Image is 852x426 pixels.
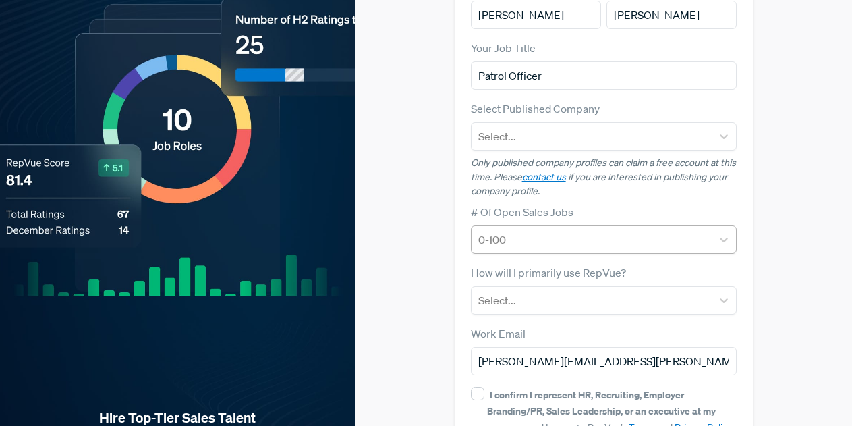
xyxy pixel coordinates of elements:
label: Your Job Title [471,40,536,56]
label: Select Published Company [471,101,600,117]
p: Only published company profiles can claim a free account at this time. Please if you are interest... [471,156,737,198]
input: Last Name [606,1,737,29]
input: Title [471,61,737,90]
label: Work Email [471,325,526,342]
label: How will I primarily use RepVue? [471,265,626,281]
input: Email [471,347,737,375]
input: First Name [471,1,601,29]
a: contact us [522,171,566,183]
label: # Of Open Sales Jobs [471,204,573,220]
